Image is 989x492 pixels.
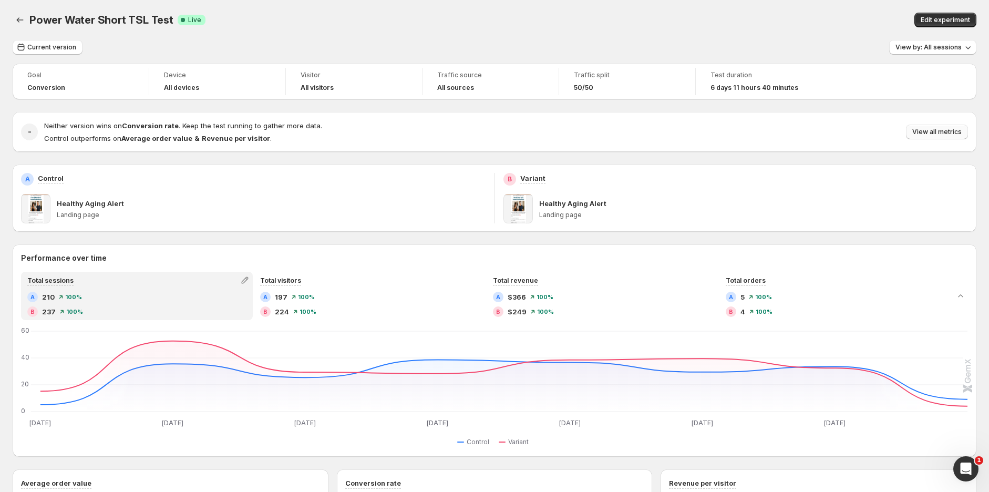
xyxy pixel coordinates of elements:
[65,294,82,300] span: 100%
[508,306,527,317] span: $249
[729,294,733,300] h2: A
[21,194,50,223] img: Healthy Aging Alert
[301,84,334,92] h4: All visitors
[164,84,199,92] h4: All devices
[975,456,983,465] span: 1
[437,84,474,92] h4: All sources
[38,173,64,183] p: Control
[301,71,407,79] span: Visitor
[164,70,271,93] a: DeviceAll devices
[467,438,489,446] span: Control
[427,419,449,427] text: [DATE]
[30,309,35,315] h2: B
[21,253,968,263] h2: Performance over time
[493,276,538,284] span: Total revenue
[27,84,65,92] span: Conversion
[44,121,322,130] span: Neither version wins on . Keep the test running to gather more data.
[298,294,315,300] span: 100%
[345,478,401,488] h3: Conversion rate
[29,419,51,427] text: [DATE]
[539,198,606,209] p: Healthy Aging Alert
[906,125,968,139] button: View all metrics
[42,306,56,317] span: 237
[508,438,529,446] span: Variant
[574,84,593,92] span: 50/50
[122,121,179,130] strong: Conversion rate
[560,419,581,427] text: [DATE]
[496,309,500,315] h2: B
[300,309,316,315] span: 100%
[457,436,493,448] button: Control
[21,353,29,361] text: 40
[669,478,736,488] h3: Revenue per visitor
[914,13,976,27] button: Edit experiment
[121,134,192,142] strong: Average order value
[27,43,76,52] span: Current version
[692,419,714,427] text: [DATE]
[27,276,74,284] span: Total sessions
[30,294,35,300] h2: A
[755,294,772,300] span: 100%
[28,127,32,137] h2: -
[499,436,533,448] button: Variant
[895,43,962,52] span: View by: All sessions
[263,294,267,300] h2: A
[188,16,201,24] span: Live
[726,276,766,284] span: Total orders
[162,419,183,427] text: [DATE]
[539,211,969,219] p: Landing page
[44,134,272,142] span: Control outperforms on .
[740,292,745,302] span: 5
[202,134,270,142] strong: Revenue per visitor
[729,309,733,315] h2: B
[66,309,83,315] span: 100%
[953,456,978,481] iframe: Intercom live chat
[437,70,544,93] a: Traffic sourceAll sources
[710,71,818,79] span: Test duration
[21,478,91,488] h3: Average order value
[260,276,301,284] span: Total visitors
[508,292,526,302] span: $366
[520,173,545,183] p: Variant
[825,419,846,427] text: [DATE]
[25,175,30,183] h2: A
[537,294,553,300] span: 100%
[164,71,271,79] span: Device
[263,309,267,315] h2: B
[57,198,124,209] p: Healthy Aging Alert
[437,71,544,79] span: Traffic source
[21,407,25,415] text: 0
[27,70,134,93] a: GoalConversion
[710,70,818,93] a: Test duration6 days 11 hours 40 minutes
[275,306,289,317] span: 224
[756,309,772,315] span: 100%
[496,294,500,300] h2: A
[574,70,681,93] a: Traffic split50/50
[508,175,512,183] h2: B
[574,71,681,79] span: Traffic split
[21,380,29,388] text: 20
[921,16,970,24] span: Edit experiment
[889,40,976,55] button: View by: All sessions
[29,14,173,26] span: Power Water Short TSL Test
[57,211,486,219] p: Landing page
[42,292,55,302] span: 210
[740,306,745,317] span: 4
[503,194,533,223] img: Healthy Aging Alert
[710,84,798,92] span: 6 days 11 hours 40 minutes
[953,289,968,303] button: Collapse chart
[537,309,554,315] span: 100%
[194,134,200,142] strong: &
[301,70,407,93] a: VisitorAll visitors
[13,40,83,55] button: Current version
[27,71,134,79] span: Goal
[294,419,316,427] text: [DATE]
[13,13,27,27] button: Back
[912,128,962,136] span: View all metrics
[21,326,29,334] text: 60
[275,292,287,302] span: 197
